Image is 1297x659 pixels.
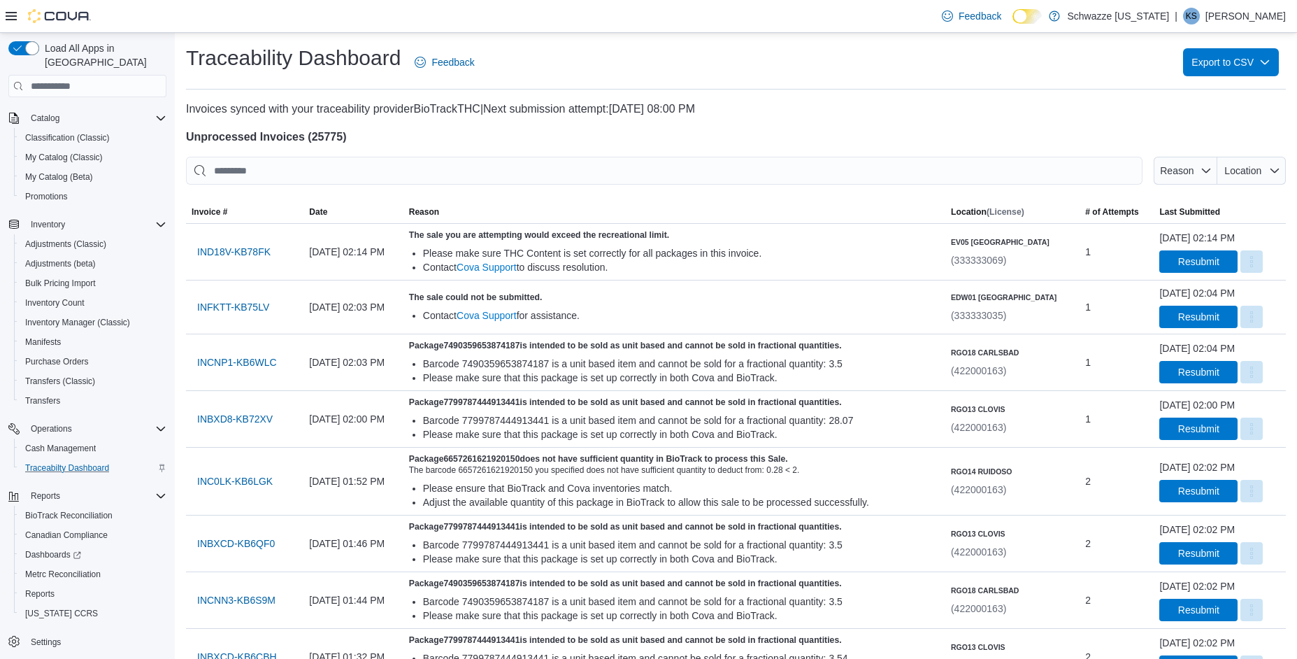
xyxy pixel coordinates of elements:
div: [DATE] 02:03 PM [303,293,403,321]
p: Schwazze [US_STATE] [1067,8,1169,24]
button: More [1240,542,1263,565]
h5: Package 7490359653874187 is intended to be sold as unit based and cannot be sold in fractional qu... [409,578,940,589]
p: | [1175,8,1177,24]
span: Resubmit [1178,255,1219,269]
h6: EDW01 [GEOGRAPHIC_DATA] [951,292,1056,303]
div: [DATE] 02:14 PM [303,238,403,266]
button: Resubmit [1159,250,1238,273]
button: Operations [25,420,78,437]
span: KS [1186,8,1197,24]
h6: RGO18 Carlsbad [951,585,1019,596]
span: Manifests [20,334,166,350]
div: Barcode 7799787444913441 is a unit based item and cannot be sold for a fractional quantity: 3.5 [423,538,940,552]
span: Last Submitted [1159,206,1220,218]
div: Please make sure THC Content is set correctly for all packages in this invoice. [423,246,940,260]
button: Resubmit [1159,418,1238,440]
h5: Package 6657261621920150 does not have sufficient quantity in BioTrack to process this Sale. [409,453,940,465]
h6: RGO13 Clovis [951,642,1006,653]
div: [DATE] 02:02 PM [1159,636,1235,650]
span: 2 [1085,473,1091,490]
a: Purchase Orders [20,353,94,370]
span: Invoice # [192,206,227,218]
a: Metrc Reconciliation [20,566,106,583]
a: Inventory Manager (Classic) [20,314,136,331]
button: Traceabilty Dashboard [14,458,172,478]
a: BioTrack Reconciliation [20,507,118,524]
button: Operations [3,419,172,439]
div: [DATE] 02:00 PM [1159,398,1235,412]
h6: RGO13 Clovis [951,404,1006,415]
div: Contact for assistance. [423,309,940,323]
a: Adjustments (Classic) [20,236,112,253]
span: Export to CSV [1191,48,1270,76]
span: 2 [1085,535,1091,552]
h6: RGO14 Ruidoso [951,466,1012,477]
div: Please make sure that this package is set up correctly in both Cova and BioTrack. [423,371,940,385]
a: Feedback [409,48,480,76]
div: Contact to discuss resolution. [423,260,940,274]
span: (422000163) [951,603,1006,614]
div: Please make sure that this package is set up correctly in both Cova and BioTrack. [423,609,940,623]
span: Cash Management [20,440,166,457]
span: INCNP1-KB6WLC [197,355,277,369]
div: [DATE] 01:44 PM [303,586,403,614]
span: [US_STATE] CCRS [25,608,98,619]
span: Transfers (Classic) [25,376,95,387]
button: Reason [1154,157,1217,185]
h6: RGO13 Clovis [951,528,1006,539]
button: More [1240,250,1263,273]
span: # of Attempts [1085,206,1138,218]
h5: Package 7799787444913441 is intended to be sold as unit based and cannot be sold in fractional qu... [409,635,940,646]
span: Settings [25,633,166,651]
button: INBXD8-KB72XV [192,405,278,433]
div: Barcode 7799787444913441 is a unit based item and cannot be sold for a fractional quantity: 28.07 [423,413,940,427]
button: Transfers (Classic) [14,371,172,391]
a: My Catalog (Beta) [20,169,99,185]
span: Dashboards [25,549,81,560]
span: Traceabilty Dashboard [20,460,166,476]
button: INFKTT-KB75LV [192,293,275,321]
span: Transfers [25,395,60,406]
span: (422000163) [951,422,1006,433]
button: Catalog [3,108,172,128]
span: Reason [1160,165,1194,176]
button: More [1240,418,1263,440]
button: Purchase Orders [14,352,172,371]
span: Classification (Classic) [20,129,166,146]
button: Inventory Manager (Classic) [14,313,172,332]
button: Manifests [14,332,172,352]
a: Traceabilty Dashboard [20,460,115,476]
button: Reports [14,584,172,604]
span: Classification (Classic) [25,132,110,143]
a: [US_STATE] CCRS [20,605,103,622]
span: INFKTT-KB75LV [197,300,269,314]
button: Resubmit [1159,480,1238,502]
h6: EV05 [GEOGRAPHIC_DATA] [951,236,1049,248]
span: Canadian Compliance [20,527,166,544]
button: Inventory [3,215,172,234]
span: Load All Apps in [GEOGRAPHIC_DATA] [39,41,166,69]
div: Please ensure that BioTrack and Cova inventories match. [423,481,940,495]
button: Resubmit [1159,599,1238,621]
a: Transfers [20,392,66,409]
div: [DATE] 02:00 PM [303,405,403,433]
span: Reason [409,206,439,218]
button: Canadian Compliance [14,525,172,545]
span: Settings [31,637,61,648]
div: [DATE] 02:03 PM [303,348,403,376]
div: [DATE] 01:46 PM [303,530,403,558]
span: My Catalog (Beta) [25,171,93,183]
a: Adjustments (beta) [20,255,101,272]
span: Reports [25,488,166,504]
span: Resubmit [1178,365,1219,379]
span: Resubmit [1178,484,1219,498]
span: Transfers (Classic) [20,373,166,390]
button: Transfers [14,391,172,411]
img: Cova [28,9,91,23]
span: (422000163) [951,546,1006,558]
span: Location [1224,165,1261,176]
span: Inventory Count [25,297,85,309]
h5: Package 7799787444913441 is intended to be sold as unit based and cannot be sold in fractional qu... [409,521,940,532]
span: Canadian Compliance [25,530,108,541]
